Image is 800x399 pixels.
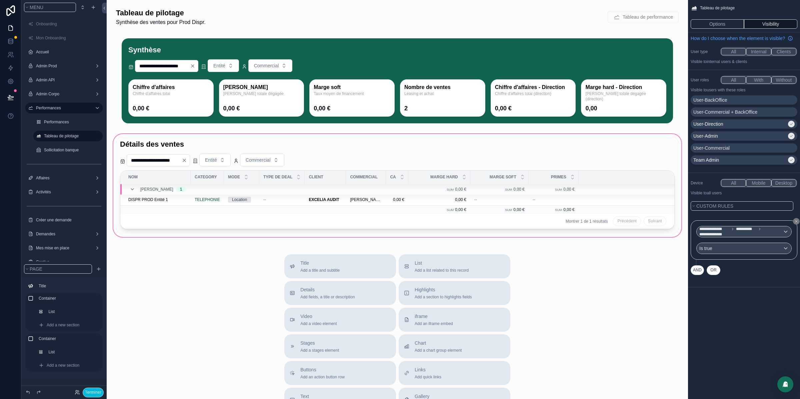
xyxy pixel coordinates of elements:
[284,254,396,278] button: TitleAdd a title and subtitle
[696,203,733,209] span: Custom rules
[707,265,720,275] button: OR
[284,281,396,305] button: DetailsAdd fields, a title or description
[390,174,396,180] span: CA
[415,374,441,380] span: Add quick links
[505,188,512,191] small: Sum
[300,260,340,266] span: Title
[691,190,797,196] p: Visible to
[691,19,744,29] button: Options
[490,174,516,180] span: Marge soft
[771,48,796,55] button: Clients
[693,109,757,115] p: User-Commercial + BackOffice
[691,265,704,275] button: AND
[691,35,785,42] span: How do I choose when the element is visible?
[707,59,747,64] span: Internal users & clients
[746,76,771,84] button: With
[36,21,99,27] label: Onboarding
[24,264,92,274] button: Page
[36,189,89,195] a: Activités
[300,374,345,380] span: Add an action button row
[563,187,574,192] span: 0,00 €
[447,188,454,191] small: Sum
[693,157,719,163] p: Team Admin
[39,283,97,289] label: Title
[30,266,42,272] span: Page
[455,187,466,192] span: 0,00 €
[140,187,173,192] span: [PERSON_NAME]
[300,348,339,353] span: Add a stages element
[350,174,378,180] span: Commercial
[696,243,792,254] button: Is true
[691,35,793,42] a: How do I choose when the element is visible?
[709,268,718,273] span: OR
[300,313,337,320] span: Video
[284,334,396,358] button: StagesAdd a stages element
[39,336,97,341] label: Container
[707,88,745,92] span: Users with these roles
[36,245,89,251] label: Mes mise en place
[415,366,441,373] span: Links
[430,174,458,180] span: marge hard
[48,349,96,355] label: List
[300,286,355,293] span: Details
[513,187,524,192] span: 0,00 €
[415,294,472,300] span: Add a section to highlights fields
[36,175,89,181] a: Affaires
[36,105,89,111] label: Performances
[36,63,89,69] label: Admin Prod
[180,187,182,192] div: 1
[36,49,99,55] label: Accueil
[415,321,453,326] span: Add an iframe embed
[47,363,79,368] span: Add a new section
[47,322,79,328] span: Add a new section
[48,309,96,314] label: List
[21,278,107,379] div: scrollable content
[36,91,89,97] label: Admin Corpo
[36,231,89,237] label: Demandes
[399,361,510,385] button: LinksAdd quick links
[777,376,793,392] div: Open Intercom Messenger
[693,121,723,127] p: User-Direction
[309,174,323,180] span: Client
[300,294,355,300] span: Add fields, a title or description
[399,281,510,305] button: HighlightsAdd a section to highlights fields
[399,308,510,332] button: iframeAdd an iframe embed
[771,179,796,187] button: Desktop
[691,49,717,54] label: User type
[284,361,396,385] button: ButtonsAdd an action button row
[300,366,345,373] span: Buttons
[691,59,797,64] p: Visible to
[691,87,797,93] p: Visible to
[700,5,735,11] span: Tableau de pilotage
[36,217,99,223] a: Créer une demande
[36,77,89,83] a: Admin API
[44,119,99,125] label: Performances
[44,133,99,139] label: Tableau de pilotage
[693,97,727,103] p: User-BackOffice
[455,207,466,212] span: 0,00 €
[36,259,99,265] label: Captive
[691,201,793,211] button: Custom rules
[415,286,472,293] span: Highlights
[699,245,712,252] span: Is true
[563,207,574,212] span: 0,00 €
[721,76,746,84] button: All
[44,147,99,153] a: Sollicitation banque
[744,19,797,29] button: Visibility
[30,5,43,10] span: Menu
[399,254,510,278] button: ListAdd a list related to this record
[447,208,454,212] small: Sum
[415,340,462,346] span: Chart
[693,133,718,139] p: User-Admin
[36,35,99,41] label: Mon Onboarding
[39,296,97,301] label: Container
[691,77,717,83] label: User roles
